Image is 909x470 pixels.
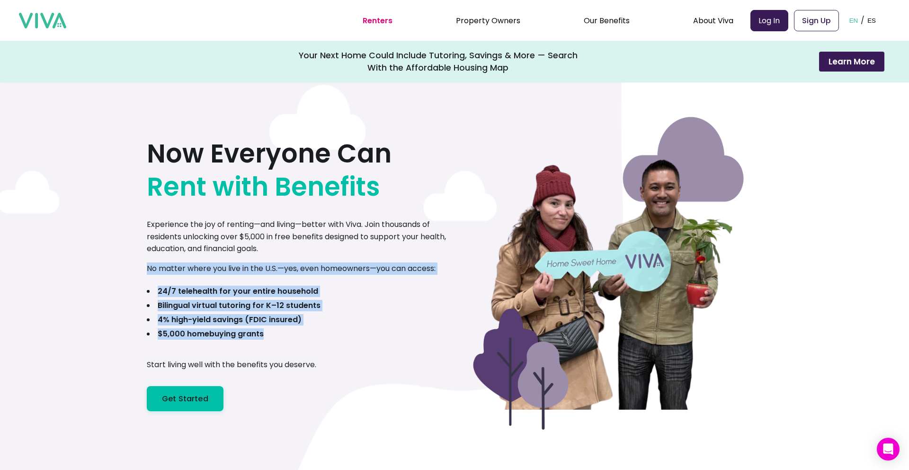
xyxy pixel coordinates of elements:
[693,9,733,32] div: About Viva
[819,52,884,72] button: Learn More
[147,137,392,203] h1: Now Everyone Can
[456,15,520,26] a: Property Owners
[158,300,321,311] b: Bilingual virtual tutoring for K–12 students
[158,286,318,297] b: 24/7 telehealth for your entire household
[847,6,861,35] button: EN
[147,170,380,203] span: Rent with Benefits
[794,10,839,31] a: Sign Up
[19,13,66,29] img: viva
[158,314,302,325] b: 4% high-yield savings (FDIC insured)
[147,359,316,371] p: Start living well with the benefits you deserve.
[466,61,750,459] img: Smiling person holding a phone with Viva app
[147,386,223,411] a: Get Started
[147,262,436,275] p: No matter where you live in the U.S.—yes, even homeowners—you can access:
[298,49,578,74] div: Your Next Home Could Include Tutoring, Savings & More — Search With the Affordable Housing Map
[877,438,900,461] div: Open Intercom Messenger
[147,218,454,255] p: Experience the joy of renting—and living—better with Viva. Join thousands of residents unlocking ...
[864,6,879,35] button: ES
[158,328,264,339] b: $5,000 homebuying grants
[750,10,788,31] a: Log In
[861,13,864,27] p: /
[584,9,630,32] div: Our Benefits
[363,15,392,26] a: Renters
